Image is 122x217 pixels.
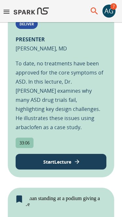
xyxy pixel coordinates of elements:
[43,158,71,165] p: Start Lecture
[102,5,115,18] button: account of current user
[16,140,34,146] span: 33:06
[16,59,106,132] p: To date, no treatments have been approved for the core symptoms of ASD. In this lecture, Dr. [PER...
[16,35,67,53] p: [PERSON_NAME], MD
[16,154,106,170] button: View Lecture
[14,3,49,19] img: Logo of SPARK at Stanford
[16,196,106,207] img: Woman standing at a podium giving a lecture
[16,36,45,43] b: PRESENTER
[110,3,117,10] span: 7
[16,21,38,26] span: Deliver
[3,8,10,18] button: menu
[14,194,24,204] svg: Remove from My Learning
[89,6,99,16] button: menu
[102,5,115,18] div: AG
